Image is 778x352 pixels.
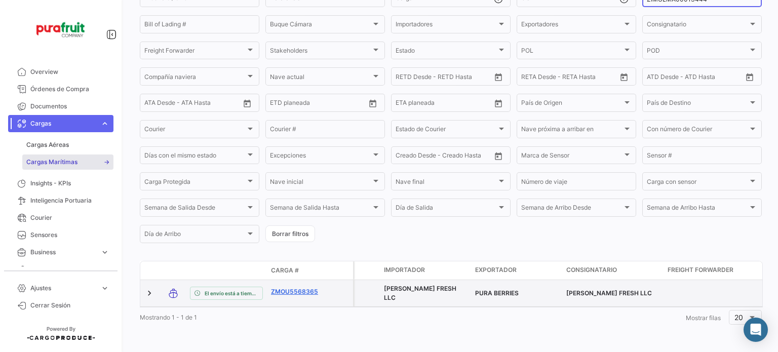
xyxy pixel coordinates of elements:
[365,96,380,111] button: Open calendar
[8,226,113,244] a: Sensores
[521,49,623,56] span: POL
[443,153,489,161] input: Creado Hasta
[562,261,664,280] datatable-header-cell: Consignatario
[8,175,113,192] a: Insights - KPIs
[270,101,288,108] input: Desde
[161,266,186,275] datatable-header-cell: Modo de Transporte
[144,101,175,108] input: ATA Desde
[491,96,506,111] button: Open calendar
[30,284,96,293] span: Ajustes
[355,261,380,280] datatable-header-cell: Carga Protegida
[30,67,109,76] span: Overview
[100,265,109,274] span: expand_more
[647,206,748,213] span: Semana de Arribo Hasta
[270,22,371,29] span: Buque Cámara
[240,96,255,111] button: Open calendar
[30,102,109,111] span: Documentos
[421,101,466,108] input: Hasta
[491,69,506,85] button: Open calendar
[270,206,371,213] span: Semana de Salida Hasta
[30,179,109,188] span: Insights - KPIs
[270,180,371,187] span: Nave inicial
[22,137,113,152] a: Cargas Aéreas
[295,101,341,108] input: Hasta
[8,81,113,98] a: Órdenes de Compra
[100,284,109,293] span: expand_more
[566,289,652,297] span: BERRY FRESH LLC
[547,74,592,82] input: Hasta
[521,22,623,29] span: Exportadores
[182,101,228,108] input: ATA Hasta
[144,74,246,82] span: Compañía naviera
[396,206,497,213] span: Día de Salida
[144,288,154,298] a: Expand/Collapse Row
[471,261,562,280] datatable-header-cell: Exportador
[647,127,748,134] span: Con número de Courier
[30,301,109,310] span: Cerrar Sesión
[647,49,748,56] span: POD
[30,265,96,274] span: Estadísticas
[270,49,371,56] span: Stakeholders
[744,318,768,342] div: Abrir Intercom Messenger
[144,153,246,161] span: Días con el mismo estado
[647,74,679,82] input: ATD Desde
[396,153,436,161] input: Creado Desde
[30,85,109,94] span: Órdenes de Compra
[265,225,315,242] button: Borrar filtros
[144,232,246,239] span: Día de Arribo
[8,98,113,115] a: Documentos
[140,314,197,321] span: Mostrando 1 - 1 de 1
[686,74,731,82] input: ATD Hasta
[100,119,109,128] span: expand_more
[384,265,425,275] span: Importador
[8,63,113,81] a: Overview
[396,180,497,187] span: Nave final
[742,69,757,85] button: Open calendar
[686,314,721,322] span: Mostrar filas
[30,196,109,205] span: Inteligencia Portuaria
[271,266,299,275] span: Carga #
[521,206,623,213] span: Semana de Arribo Desde
[22,154,113,170] a: Cargas Marítimas
[144,49,246,56] span: Freight Forwarder
[30,230,109,240] span: Sensores
[647,22,748,29] span: Consignatario
[396,74,414,82] input: Desde
[26,140,69,149] span: Cargas Aéreas
[30,119,96,128] span: Cargas
[100,248,109,257] span: expand_more
[521,101,623,108] span: País de Origen
[475,265,517,275] span: Exportador
[270,153,371,161] span: Excepciones
[421,74,466,82] input: Hasta
[35,12,86,47] img: Logo+PuraFruit.png
[475,289,519,297] span: PURA BERRIES
[734,313,743,322] span: 20
[521,127,623,134] span: Nave próxima a arribar en
[328,266,353,275] datatable-header-cell: Póliza
[270,74,371,82] span: Nave actual
[144,206,246,213] span: Semana de Salida Desde
[491,148,506,164] button: Open calendar
[396,22,497,29] span: Importadores
[8,192,113,209] a: Inteligencia Portuaria
[396,101,414,108] input: Desde
[521,153,623,161] span: Marca de Sensor
[8,209,113,226] a: Courier
[396,127,497,134] span: Estado de Courier
[144,127,246,134] span: Courier
[566,265,617,275] span: Consignatario
[144,180,246,187] span: Carga Protegida
[380,261,471,280] datatable-header-cell: Importador
[30,213,109,222] span: Courier
[205,289,258,297] span: El envío está a tiempo.
[521,74,539,82] input: Desde
[664,261,765,280] datatable-header-cell: Freight Forwarder
[186,266,267,275] datatable-header-cell: Estado de Envio
[647,101,748,108] span: País de Destino
[30,248,96,257] span: Business
[616,69,632,85] button: Open calendar
[271,287,324,296] a: ZMOU5568365
[26,158,77,167] span: Cargas Marítimas
[668,265,733,275] span: Freight Forwarder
